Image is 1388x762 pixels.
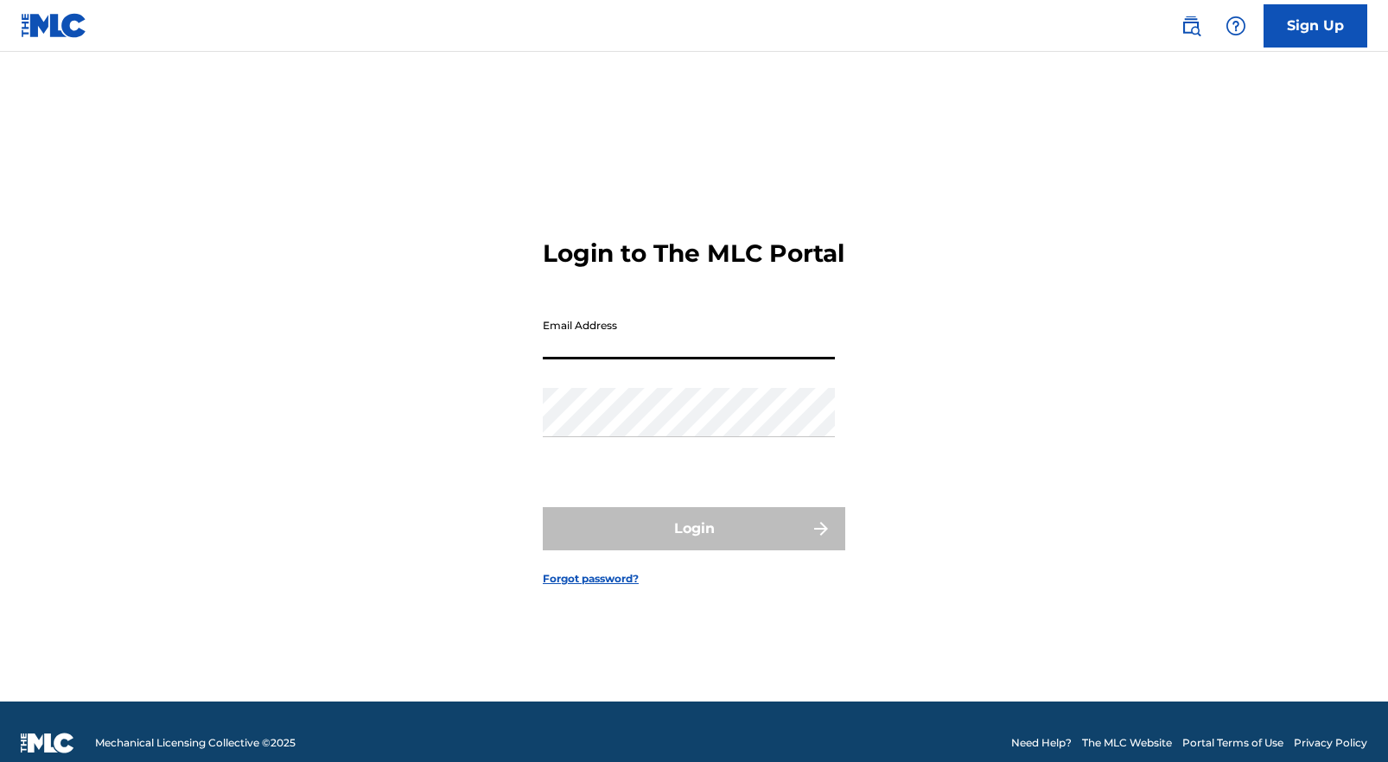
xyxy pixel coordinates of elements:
h3: Login to The MLC Portal [543,238,844,269]
div: Help [1219,9,1253,43]
span: Mechanical Licensing Collective © 2025 [95,735,296,751]
a: Portal Terms of Use [1182,735,1283,751]
img: logo [21,733,74,753]
a: Sign Up [1264,4,1367,48]
a: Need Help? [1011,735,1072,751]
img: search [1181,16,1201,36]
iframe: Chat Widget [1302,679,1388,762]
a: Forgot password? [543,571,639,587]
a: Public Search [1174,9,1208,43]
a: Privacy Policy [1294,735,1367,751]
img: MLC Logo [21,13,87,38]
a: The MLC Website [1082,735,1172,751]
img: help [1226,16,1246,36]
